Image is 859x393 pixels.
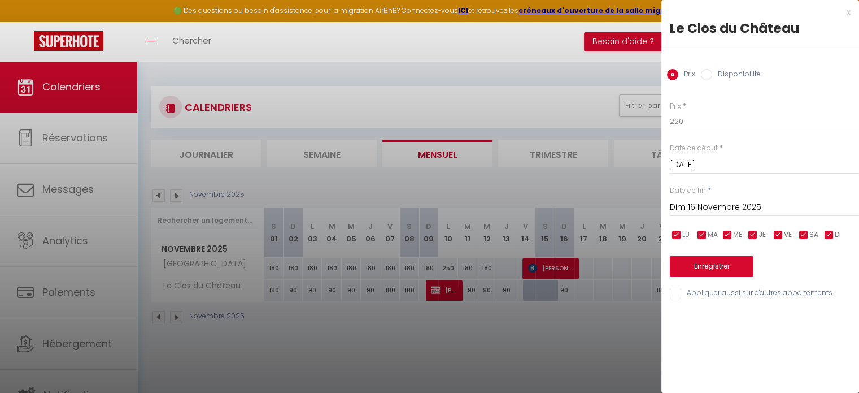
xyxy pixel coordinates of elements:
[670,101,681,112] label: Prix
[835,230,841,240] span: DI
[784,230,792,240] span: VE
[9,5,43,38] button: Ouvrir le widget de chat LiveChat
[678,69,695,81] label: Prix
[733,230,742,240] span: ME
[809,230,818,240] span: SA
[670,19,851,37] div: Le Clos du Château
[670,185,706,196] label: Date de fin
[712,69,761,81] label: Disponibilité
[758,230,766,240] span: JE
[661,6,851,19] div: x
[682,230,690,240] span: LU
[708,230,718,240] span: MA
[670,143,718,154] label: Date de début
[670,256,753,277] button: Enregistrer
